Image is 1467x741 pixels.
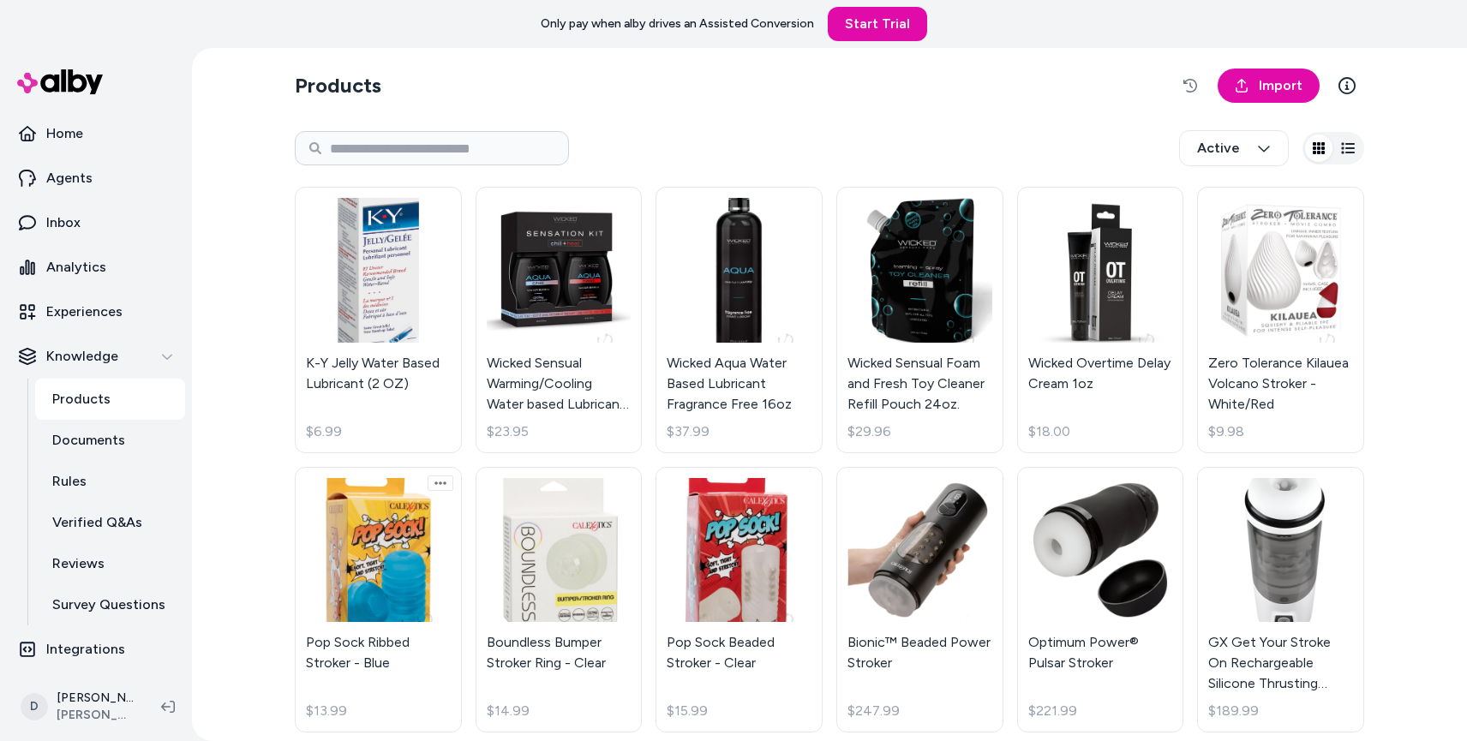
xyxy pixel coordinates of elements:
p: Survey Questions [52,595,165,615]
p: Documents [52,430,125,451]
p: Reviews [52,553,105,574]
p: [PERSON_NAME] [57,690,134,707]
button: D[PERSON_NAME][PERSON_NAME]'s Gentlemen Supply Co. [10,679,147,734]
button: Knowledge [7,336,185,377]
p: Experiences [46,302,123,322]
a: Reviews [35,543,185,584]
a: Survey Questions [35,584,185,625]
p: Products [52,389,111,409]
a: Agents [7,158,185,199]
a: Experiences [7,291,185,332]
a: Optimum Power® Pulsar StrokerOptimum Power® Pulsar Stroker$221.99 [1017,467,1184,733]
a: Integrations [7,629,185,670]
p: Knowledge [46,346,118,367]
a: Zero Tolerance Kilauea Volcano Stroker - White/RedZero Tolerance Kilauea Volcano Stroker - White/... [1197,187,1364,453]
p: Home [46,123,83,144]
a: Documents [35,420,185,461]
p: Analytics [46,257,106,278]
a: Pop Sock Ribbed Stroker - BluePop Sock Ribbed Stroker - Blue$13.99 [295,467,462,733]
span: D [21,693,48,720]
h2: Products [295,72,381,99]
a: Wicked Sensual Warming/Cooling Water based Lubricant Sensations KitWicked Sensual Warming/Cooling... [476,187,643,453]
a: Wicked Aqua Water Based Lubricant Fragrance Free 16ozWicked Aqua Water Based Lubricant Fragrance ... [656,187,823,453]
a: Wicked Sensual Foam and Fresh Toy Cleaner Refill Pouch 24oz.Wicked Sensual Foam and Fresh Toy Cle... [836,187,1003,453]
a: Start Trial [828,7,927,41]
p: Only pay when alby drives an Assisted Conversion [541,15,814,33]
a: Import [1218,69,1320,103]
a: Home [7,113,185,154]
button: Active [1179,130,1289,166]
a: Wicked Overtime Delay Cream 1ozWicked Overtime Delay Cream 1oz$18.00 [1017,187,1184,453]
a: Verified Q&As [35,502,185,543]
a: GX Get Your Stroke On Rechargeable Silicone Thrusting StrokerGX Get Your Stroke On Rechargeable S... [1197,467,1364,733]
a: Boundless Bumper Stroker Ring - ClearBoundless Bumper Stroker Ring - Clear$14.99 [476,467,643,733]
a: K-Y Jelly Water Based Lubricant (2 OZ)K-Y Jelly Water Based Lubricant (2 OZ)$6.99 [295,187,462,453]
p: Agents [46,168,93,188]
a: Products [35,379,185,420]
a: Pop Sock Beaded Stroker - ClearPop Sock Beaded Stroker - Clear$15.99 [656,467,823,733]
a: Inbox [7,202,185,243]
span: Import [1259,75,1302,96]
span: [PERSON_NAME]'s Gentlemen Supply Co. [57,707,134,724]
a: Rules [35,461,185,502]
p: Rules [52,471,87,492]
a: Bionic™ Beaded Power StrokerBionic™ Beaded Power Stroker$247.99 [836,467,1003,733]
p: Inbox [46,212,81,233]
img: alby Logo [17,69,103,94]
p: Integrations [46,639,125,660]
p: Verified Q&As [52,512,142,533]
a: Analytics [7,247,185,288]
